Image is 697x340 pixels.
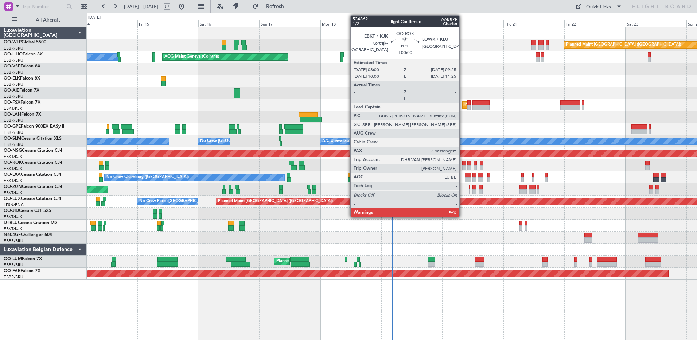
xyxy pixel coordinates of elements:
[4,88,19,93] span: OO-AIE
[4,124,64,129] a: OO-GPEFalcon 900EX EASy II
[4,202,24,208] a: LFSN/ENC
[564,20,625,27] div: Fri 22
[4,214,22,220] a: EBKT/KJK
[4,100,20,105] span: OO-FSX
[4,148,62,153] a: OO-NSGCessna Citation CJ4
[572,1,626,12] button: Quick Links
[416,113,430,117] div: EBBR
[260,4,291,9] span: Refresh
[503,20,564,27] div: Thu 21
[8,14,79,26] button: All Aircraft
[276,256,408,267] div: Planned Maint [GEOGRAPHIC_DATA] ([GEOGRAPHIC_DATA] National)
[626,20,686,27] div: Sat 23
[4,58,23,63] a: EBBR/BRU
[4,190,22,196] a: EBKT/KJK
[4,40,22,45] span: OO-WLP
[4,94,23,99] a: EBBR/BRU
[566,39,681,50] div: Planned Maint [GEOGRAPHIC_DATA] ([GEOGRAPHIC_DATA])
[4,70,23,75] a: EBBR/BRU
[430,113,444,117] div: KVNY
[381,20,442,27] div: Tue 19
[4,209,51,213] a: OO-JIDCessna CJ1 525
[4,257,22,261] span: OO-LUM
[4,88,39,93] a: OO-AIEFalcon 7X
[4,76,40,81] a: OO-ELKFalcon 8X
[4,100,40,105] a: OO-FSXFalcon 7X
[4,221,57,225] a: D-IBLUCessna Citation M2
[4,233,21,237] span: N604GF
[137,20,198,27] div: Fri 15
[430,117,444,122] div: -
[4,166,22,171] a: EBKT/KJK
[198,20,259,27] div: Sat 16
[4,142,23,147] a: EBBR/BRU
[4,221,18,225] span: D-IBLU
[4,238,23,244] a: EBBR/BRU
[4,112,41,117] a: OO-LAHFalcon 7X
[4,262,23,268] a: EBBR/BRU
[124,3,158,10] span: [DATE] - [DATE]
[139,196,211,207] div: No Crew Paris ([GEOGRAPHIC_DATA])
[4,178,22,183] a: EBKT/KJK
[4,197,61,201] a: OO-LUXCessna Citation CJ4
[4,209,19,213] span: OO-JID
[22,1,64,12] input: Trip Number
[442,20,503,27] div: Wed 20
[4,161,62,165] a: OO-ROKCessna Citation CJ4
[4,185,22,189] span: OO-ZUN
[4,76,20,81] span: OO-ELK
[4,148,22,153] span: OO-NSG
[259,20,320,27] div: Sun 17
[4,136,21,141] span: OO-SLM
[4,269,40,273] a: OO-FAEFalcon 7X
[88,15,101,21] div: [DATE]
[4,197,21,201] span: OO-LUX
[320,20,381,27] div: Mon 18
[4,124,21,129] span: OO-GPE
[218,196,333,207] div: Planned Maint [GEOGRAPHIC_DATA] ([GEOGRAPHIC_DATA])
[4,274,23,280] a: EBBR/BRU
[4,64,40,69] a: OO-VSFFalcon 8X
[106,172,189,183] div: No Crew Chambery ([GEOGRAPHIC_DATA])
[249,1,293,12] button: Refresh
[4,269,20,273] span: OO-FAE
[4,257,42,261] a: OO-LUMFalcon 7X
[4,185,62,189] a: OO-ZUNCessna Citation CJ4
[4,112,21,117] span: OO-LAH
[4,118,23,123] a: EBBR/BRU
[4,52,23,57] span: OO-HHO
[4,40,46,45] a: OO-WLPGlobal 5500
[322,136,396,147] div: A/C Unavailable [GEOGRAPHIC_DATA]
[4,64,20,69] span: OO-VSF
[416,117,430,122] div: -
[4,52,43,57] a: OO-HHOFalcon 8X
[4,154,22,159] a: EBKT/KJK
[4,82,23,87] a: EBBR/BRU
[4,130,23,135] a: EBBR/BRU
[4,226,22,232] a: EBKT/KJK
[200,136,322,147] div: No Crew [GEOGRAPHIC_DATA] ([GEOGRAPHIC_DATA] National)
[383,172,519,183] div: A/C Unavailable [GEOGRAPHIC_DATA] ([GEOGRAPHIC_DATA] National)
[586,4,611,11] div: Quick Links
[76,20,137,27] div: Thu 14
[464,100,549,111] div: Planned Maint Kortrijk-[GEOGRAPHIC_DATA]
[4,233,52,237] a: N604GFChallenger 604
[4,173,61,177] a: OO-LXACessna Citation CJ4
[4,173,21,177] span: OO-LXA
[4,136,62,141] a: OO-SLMCessna Citation XLS
[4,46,23,51] a: EBBR/BRU
[19,18,77,23] span: All Aircraft
[164,51,219,62] div: AOG Maint Geneva (Cointrin)
[4,106,22,111] a: EBKT/KJK
[4,161,22,165] span: OO-ROK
